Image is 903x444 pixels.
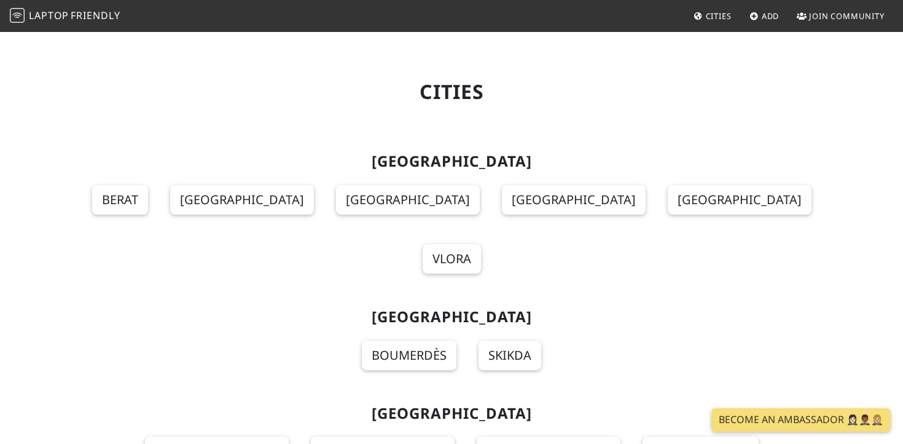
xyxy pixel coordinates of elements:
span: Add [762,10,780,22]
a: [GEOGRAPHIC_DATA] [336,185,480,215]
a: [GEOGRAPHIC_DATA] [502,185,646,215]
span: Join Community [809,10,885,22]
a: Boumerdès [362,341,456,370]
h2: [GEOGRAPHIC_DATA] [53,153,850,170]
span: Cities [706,10,732,22]
a: [GEOGRAPHIC_DATA] [668,185,811,215]
a: [GEOGRAPHIC_DATA] [170,185,314,215]
span: Friendly [71,9,120,22]
a: LaptopFriendly LaptopFriendly [10,6,120,27]
h2: [GEOGRAPHIC_DATA] [53,405,850,422]
a: Cities [689,5,737,27]
h2: [GEOGRAPHIC_DATA] [53,308,850,326]
a: Vlora [423,244,481,274]
a: Join Community [792,5,889,27]
a: Skikda [479,341,541,370]
a: Berat [92,185,148,215]
a: Become an Ambassador 🤵🏻‍♀️🤵🏾‍♂️🤵🏼‍♀️ [711,408,891,432]
a: Add [745,5,784,27]
span: Laptop [29,9,69,22]
h1: Cities [53,80,850,103]
img: LaptopFriendly [10,8,25,23]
